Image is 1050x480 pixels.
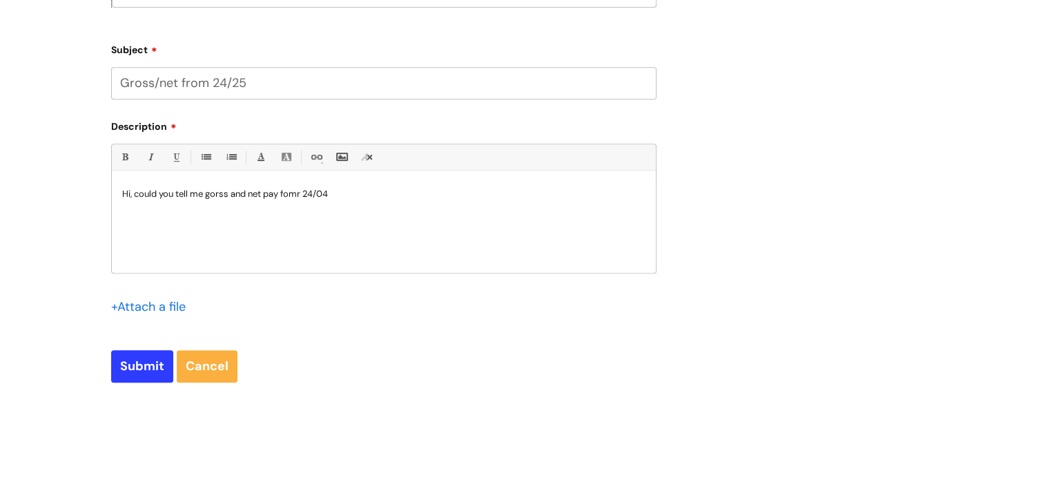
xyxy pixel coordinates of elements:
[142,148,159,166] a: Italic (Ctrl-I)
[333,148,350,166] a: Insert Image...
[111,350,173,382] input: Submit
[278,148,295,166] a: Back Color
[122,188,645,200] p: Hi, could you tell me gorss and net pay fomr 24/04
[197,148,214,166] a: • Unordered List (Ctrl-Shift-7)
[167,148,184,166] a: Underline(Ctrl-U)
[177,350,237,382] a: Cancel
[307,148,324,166] a: Link
[222,148,240,166] a: 1. Ordered List (Ctrl-Shift-8)
[111,116,657,133] label: Description
[111,296,194,318] div: Attach a file
[358,148,376,166] a: Remove formatting (Ctrl-\)
[252,148,269,166] a: Font Color
[111,39,657,56] label: Subject
[116,148,133,166] a: Bold (Ctrl-B)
